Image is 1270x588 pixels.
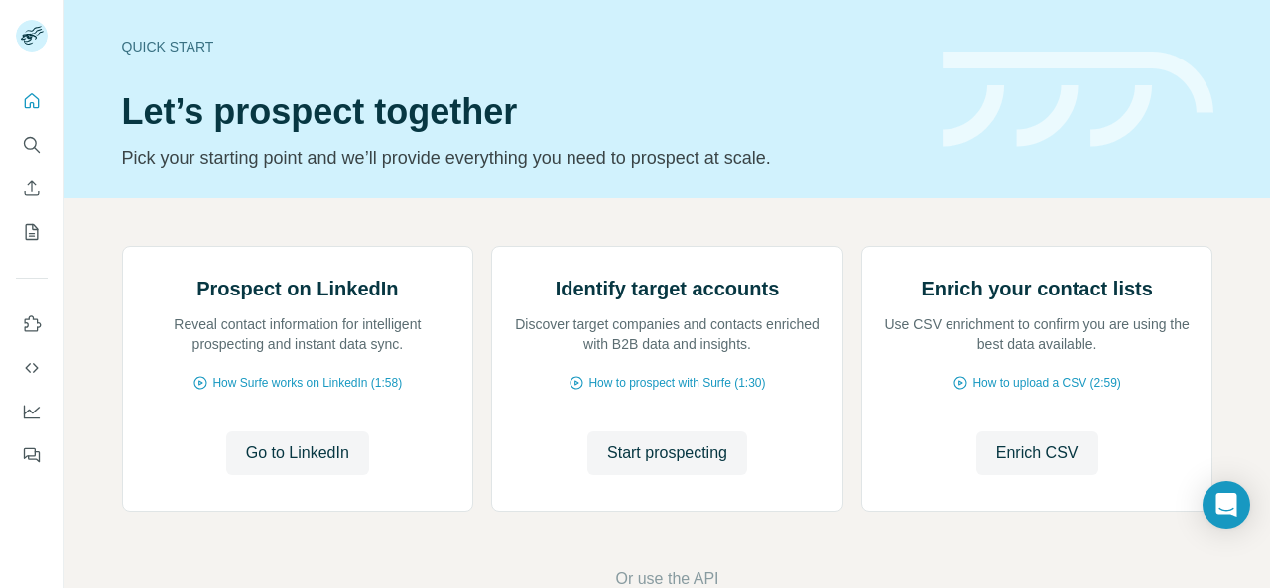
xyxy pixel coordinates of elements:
[996,441,1079,465] span: Enrich CSV
[16,394,48,429] button: Dashboard
[16,214,48,250] button: My lists
[212,374,402,392] span: How Surfe works on LinkedIn (1:58)
[556,275,780,302] h2: Identify target accounts
[143,314,453,354] p: Reveal contact information for intelligent prospecting and instant data sync.
[16,127,48,163] button: Search
[921,275,1152,302] h2: Enrich your contact lists
[972,374,1120,392] span: How to upload a CSV (2:59)
[607,441,727,465] span: Start prospecting
[122,92,919,132] h1: Let’s prospect together
[16,437,48,473] button: Feedback
[16,306,48,342] button: Use Surfe on LinkedIn
[122,144,919,172] p: Pick your starting point and we’ll provide everything you need to prospect at scale.
[587,431,747,475] button: Start prospecting
[226,431,369,475] button: Go to LinkedIn
[943,52,1213,148] img: banner
[882,314,1193,354] p: Use CSV enrichment to confirm you are using the best data available.
[512,314,823,354] p: Discover target companies and contacts enriched with B2B data and insights.
[976,431,1098,475] button: Enrich CSV
[16,83,48,119] button: Quick start
[1203,481,1250,529] div: Open Intercom Messenger
[122,37,919,57] div: Quick start
[16,171,48,206] button: Enrich CSV
[196,275,398,302] h2: Prospect on LinkedIn
[246,441,349,465] span: Go to LinkedIn
[16,350,48,386] button: Use Surfe API
[588,374,765,392] span: How to prospect with Surfe (1:30)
